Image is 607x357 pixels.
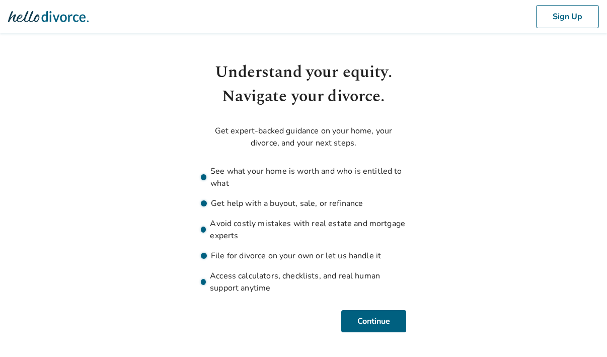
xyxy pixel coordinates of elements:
[201,197,406,209] li: Get help with a buyout, sale, or refinance
[201,60,406,109] h1: Understand your equity. Navigate your divorce.
[201,165,406,189] li: See what your home is worth and who is entitled to what
[341,310,406,332] button: Continue
[201,218,406,242] li: Avoid costly mistakes with real estate and mortgage experts
[201,250,406,262] li: File for divorce on your own or let us handle it
[8,7,89,27] img: Hello Divorce Logo
[536,5,599,28] button: Sign Up
[201,125,406,149] p: Get expert-backed guidance on your home, your divorce, and your next steps.
[201,270,406,294] li: Access calculators, checklists, and real human support anytime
